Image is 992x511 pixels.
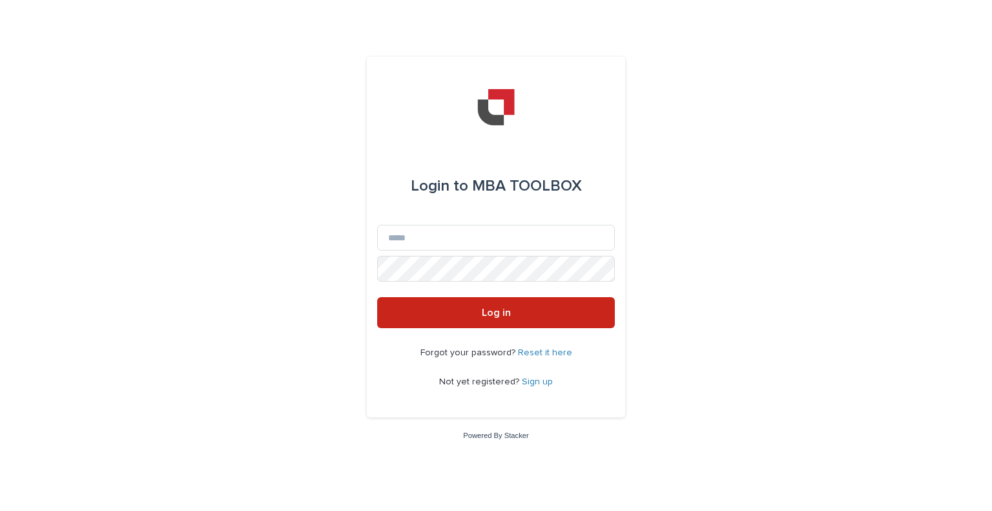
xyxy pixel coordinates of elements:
a: Reset it here [518,348,572,357]
span: Login to [411,178,468,194]
a: Powered By Stacker [463,432,528,439]
img: YiAiwBLRm2aPEWe5IFcA [477,88,515,127]
div: MBA TOOLBOX [411,168,582,204]
a: Sign up [522,377,553,386]
span: Forgot your password? [420,348,518,357]
button: Log in [377,297,615,328]
span: Log in [482,308,511,318]
span: Not yet registered? [439,377,522,386]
